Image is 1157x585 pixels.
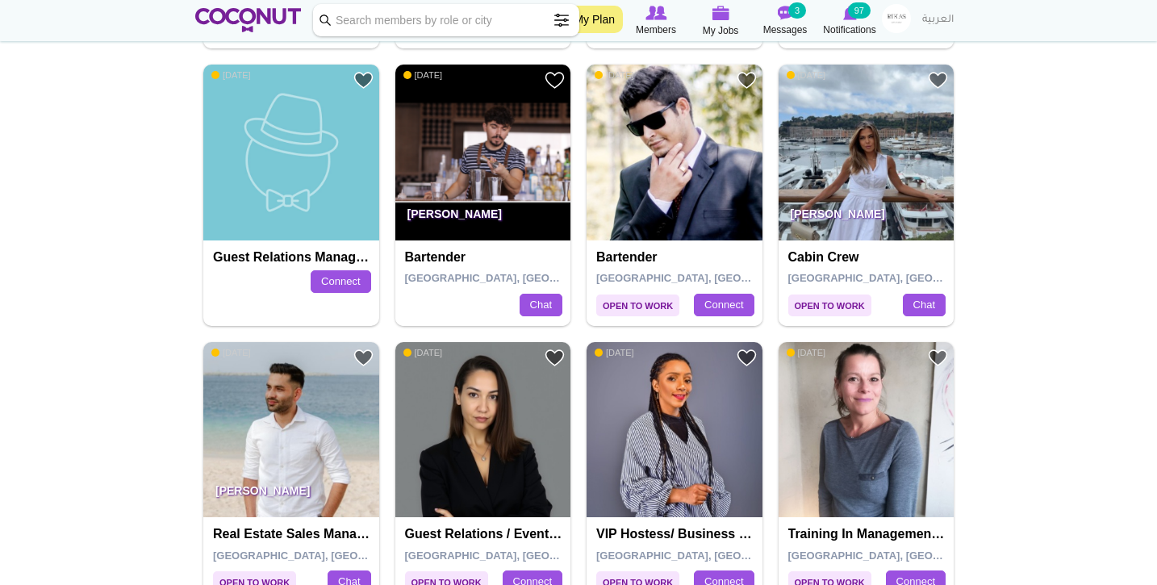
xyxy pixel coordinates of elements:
[211,347,251,358] span: [DATE]
[848,2,871,19] small: 97
[688,4,753,39] a: My Jobs My Jobs
[843,6,857,20] img: Notifications
[213,549,443,562] span: [GEOGRAPHIC_DATA], [GEOGRAPHIC_DATA]
[595,69,634,81] span: [DATE]
[817,4,882,38] a: Notifications Notifications 97
[405,272,635,284] span: [GEOGRAPHIC_DATA], [GEOGRAPHIC_DATA]
[596,250,757,265] h4: Bartender
[520,294,562,316] a: Chat
[405,549,635,562] span: [GEOGRAPHIC_DATA], [GEOGRAPHIC_DATA]
[928,348,948,368] a: Add to Favourites
[395,195,571,240] p: [PERSON_NAME]
[787,347,826,358] span: [DATE]
[737,70,757,90] a: Add to Favourites
[353,70,374,90] a: Add to Favourites
[403,69,443,81] span: [DATE]
[694,294,754,316] a: Connect
[213,527,374,541] h4: Real Estate Sales Manager
[195,8,301,32] img: Home
[823,22,875,38] span: Notifications
[645,6,666,20] img: Browse Members
[903,294,946,316] a: Chat
[737,348,757,368] a: Add to Favourites
[788,2,806,19] small: 3
[788,295,871,316] span: Open to Work
[914,4,962,36] a: العربية
[211,69,251,81] span: [DATE]
[596,549,826,562] span: [GEOGRAPHIC_DATA], [GEOGRAPHIC_DATA]
[596,527,757,541] h4: VIP Hostess/ Business Development and Marketing & PR
[703,23,739,39] span: My Jobs
[788,250,949,265] h4: Cabin Crew
[213,250,374,265] h4: Guest relations manager & reservation coordinator
[203,472,379,517] p: [PERSON_NAME]
[763,22,808,38] span: Messages
[405,250,566,265] h4: Bartender
[545,70,565,90] a: Add to Favourites
[353,348,374,368] a: Add to Favourites
[566,6,623,33] a: My Plan
[403,347,443,358] span: [DATE]
[788,272,1018,284] span: [GEOGRAPHIC_DATA], [GEOGRAPHIC_DATA]
[788,549,1018,562] span: [GEOGRAPHIC_DATA], [GEOGRAPHIC_DATA]
[311,270,370,293] a: Connect
[596,295,679,316] span: Open to Work
[928,70,948,90] a: Add to Favourites
[787,69,826,81] span: [DATE]
[779,195,954,240] p: [PERSON_NAME]
[595,347,634,358] span: [DATE]
[405,527,566,541] h4: Guest Relations / Event Coordinator
[777,6,793,20] img: Messages
[788,527,949,541] h4: Training in management and cleaning at HBDI ® [DATE]-[DATE] Receptionist/organization/cleaning ma...
[712,6,729,20] img: My Jobs
[753,4,817,38] a: Messages Messages 3
[545,348,565,368] a: Add to Favourites
[596,272,826,284] span: [GEOGRAPHIC_DATA], [GEOGRAPHIC_DATA]
[636,22,676,38] span: Members
[313,4,579,36] input: Search members by role or city
[624,4,688,38] a: Browse Members Members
